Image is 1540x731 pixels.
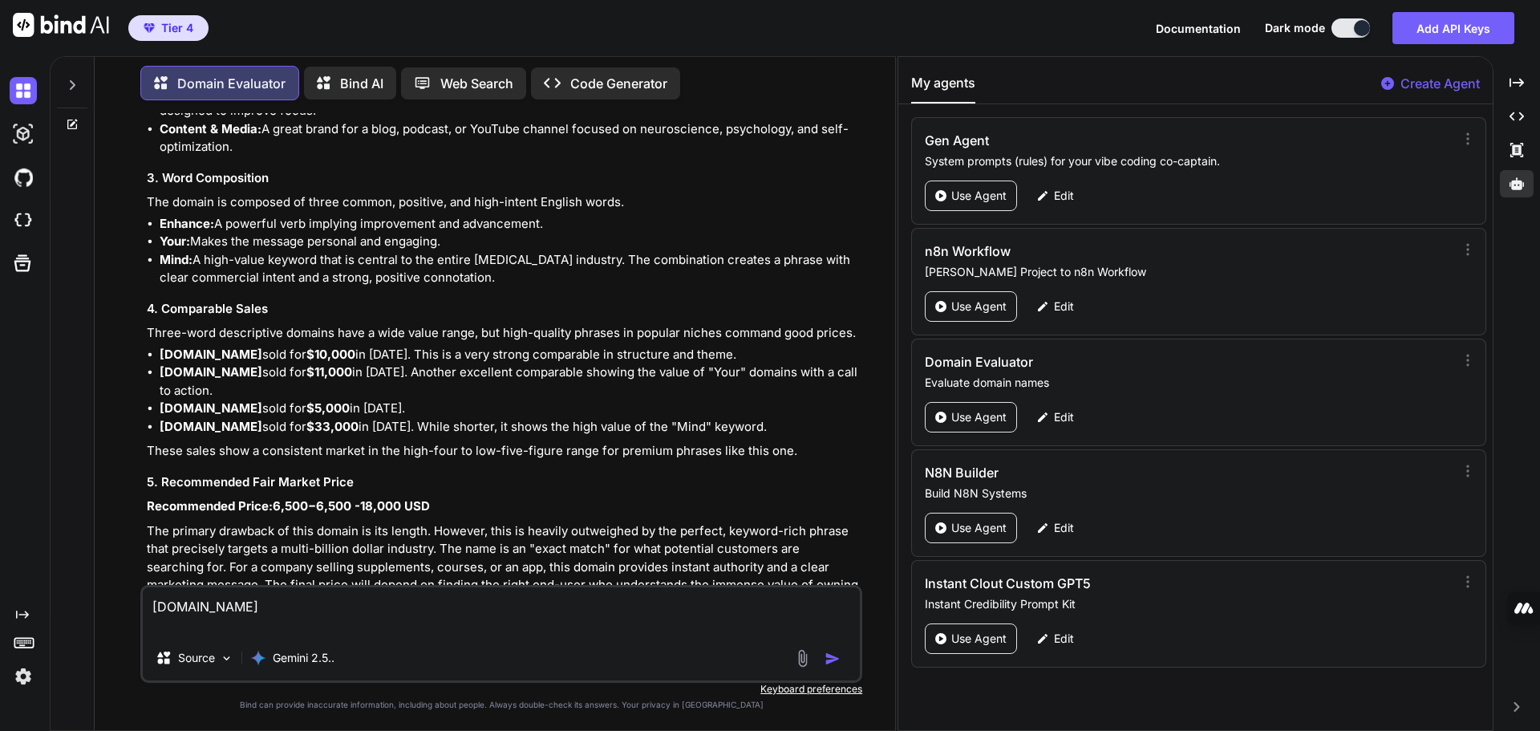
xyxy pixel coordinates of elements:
[925,153,1449,169] p: System prompts (rules) for your vibe coding co-captain.
[273,498,281,514] mn: 6
[306,419,359,434] strong: $33,000
[160,400,262,416] strong: [DOMAIN_NAME]
[140,699,862,711] p: Bind can provide inaccurate information, including about people. Always double-check its answers....
[13,13,109,37] img: Bind AI
[160,363,859,400] li: sold for in [DATE]. Another excellent comparable showing the value of "Your" domains with a call ...
[160,251,859,287] li: A high-value keyword that is central to the entire [MEDICAL_DATA] industry. The combination creat...
[10,77,37,104] img: darkChat
[925,242,1291,261] h3: n8n Workflow
[160,121,261,136] strong: Content & Media:
[147,169,859,188] h3: 3. Word Composition
[144,23,155,33] img: premium
[160,215,859,234] li: A powerful verb implying improvement and advancement.
[308,498,316,514] mo: −
[160,120,859,156] li: A great brand for a blog, podcast, or YouTube channel focused on neuroscience, psychology, and se...
[220,652,233,665] img: Pick Models
[160,234,190,249] strong: Your:
[160,364,262,380] strong: [DOMAIN_NAME]
[273,650,334,666] p: Gemini 2.5..
[147,193,859,212] p: The domain is composed of three common, positive, and high-intent English words.
[340,74,383,93] p: Bind AI
[281,498,285,514] mo: ,
[925,596,1449,612] p: Instant Credibility Prompt Kit
[951,520,1007,536] p: Use Agent
[1054,520,1074,536] p: Edit
[306,400,350,416] strong: $5,000
[1054,188,1074,204] p: Edit
[911,73,975,104] button: My agents
[1054,298,1074,315] p: Edit
[951,631,1007,647] p: Use Agent
[1054,409,1074,425] p: Edit
[160,252,192,267] strong: Mind:
[10,663,37,690] img: settings
[951,298,1007,315] p: Use Agent
[925,375,1449,391] p: Evaluate domain names
[10,120,37,148] img: darkAi-studio
[925,485,1449,502] p: Build N8N Systems
[570,74,667,93] p: Code Generator
[1054,631,1074,647] p: Edit
[285,498,308,514] mn: 500
[10,207,37,234] img: cloudideIcon
[306,364,352,380] strong: $11,000
[147,324,859,343] p: Three-word descriptive domains have a wide value range, but high-quality phrases in popular niche...
[128,15,209,41] button: premiumTier 4
[160,346,859,364] li: sold for in [DATE]. This is a very strong comparable in structure and theme.
[160,347,262,362] strong: [DOMAIN_NAME]
[825,651,841,667] img: icon
[1265,20,1325,36] span: Dark mode
[1156,22,1241,35] span: Documentation
[1392,12,1514,44] button: Add API Keys
[147,473,859,492] h3: 5. Recommended Fair Market Price
[160,419,262,434] strong: [DOMAIN_NAME]
[160,233,859,251] li: Makes the message personal and engaging.
[147,522,859,613] p: The primary drawback of this domain is its length. However, this is heavily outweighed by the per...
[925,264,1449,280] p: [PERSON_NAME] Project to n8n Workflow
[160,418,859,437] li: sold for in [DATE]. While shorter, it shows the high value of the "Mind" keyword.
[250,650,266,666] img: Gemini 2.5 Pro
[143,587,860,636] textarea: [DOMAIN_NAME]
[10,164,37,191] img: githubDark
[306,347,355,362] strong: $10,000
[925,131,1291,150] h3: Gen Agent
[440,74,513,93] p: Web Search
[147,300,859,319] h3: 4. Comparable Sales
[1156,20,1241,37] button: Documentation
[316,498,360,514] annotation: 6,500 -
[140,683,862,696] p: Keyboard preferences
[1400,74,1480,93] p: Create Agent
[177,74,286,93] p: Domain Evaluator
[161,20,193,36] span: Tier 4
[160,400,859,418] li: sold for in [DATE].
[147,442,859,461] p: These sales show a consistent market in the high-four to low-five-figure range for premium phrase...
[925,463,1291,482] h3: N8N Builder
[951,188,1007,204] p: Use Agent
[147,498,430,514] strong: Recommended Price: 18,000 USD
[793,649,812,668] img: attachment
[925,352,1291,372] h3: Domain Evaluator
[160,216,214,231] strong: Enhance:
[178,650,215,666] p: Source
[925,574,1291,593] h3: Instant Clout Custom GPT5
[951,409,1007,425] p: Use Agent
